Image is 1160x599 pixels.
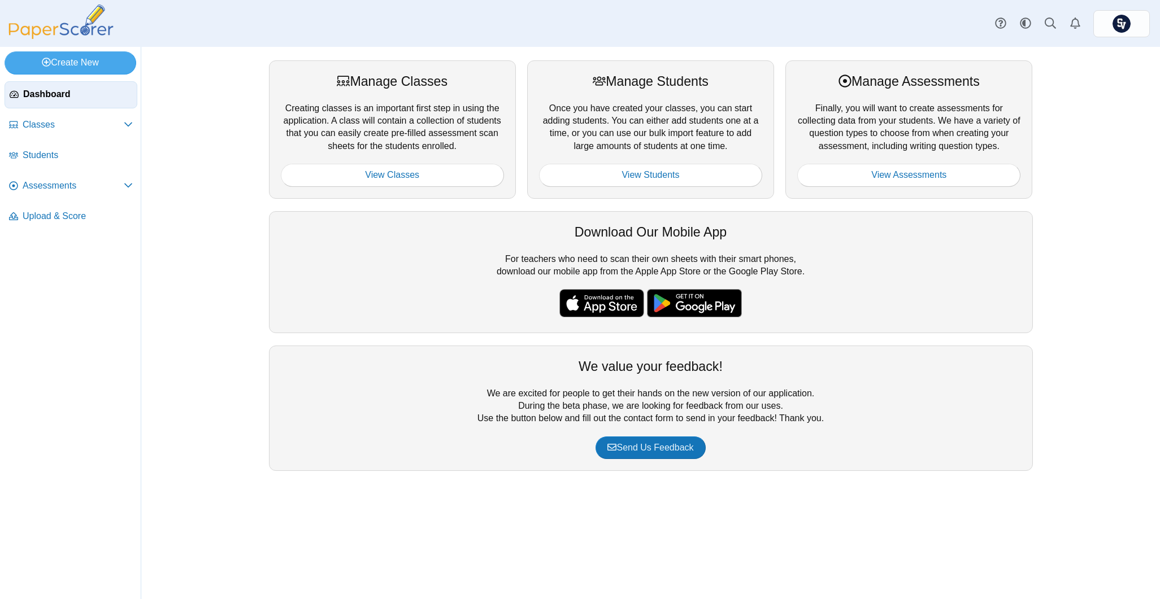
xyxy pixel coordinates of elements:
[281,72,504,90] div: Manage Classes
[269,346,1033,471] div: We are excited for people to get their hands on the new version of our application. During the be...
[23,149,133,161] span: Students
[5,173,137,200] a: Assessments
[607,443,693,452] span: Send Us Feedback
[559,289,644,317] img: apple-store-badge.svg
[23,180,124,192] span: Assessments
[596,436,705,459] a: Send Us Feedback
[539,164,762,186] a: View Students
[527,60,774,198] div: Once you have created your classes, you can start adding students. You can either add students on...
[1113,15,1131,33] img: ps.PvyhDibHWFIxMkTk
[1063,11,1088,36] a: Alerts
[5,5,118,39] img: PaperScorer
[1113,15,1131,33] span: Chris Paolelli
[5,142,137,169] a: Students
[647,289,742,317] img: google-play-badge.png
[5,51,136,74] a: Create New
[5,203,137,230] a: Upload & Score
[797,164,1020,186] a: View Assessments
[23,88,132,100] span: Dashboard
[281,223,1021,241] div: Download Our Mobile App
[23,210,133,222] span: Upload & Score
[281,357,1021,375] div: We value your feedback!
[539,72,762,90] div: Manage Students
[785,60,1032,198] div: Finally, you will want to create assessments for collecting data from your students. We have a va...
[5,31,118,41] a: PaperScorer
[23,119,124,131] span: Classes
[5,81,137,108] a: Dashboard
[1093,10,1150,37] a: ps.PvyhDibHWFIxMkTk
[269,60,516,198] div: Creating classes is an important first step in using the application. A class will contain a coll...
[269,211,1033,333] div: For teachers who need to scan their own sheets with their smart phones, download our mobile app f...
[281,164,504,186] a: View Classes
[5,112,137,139] a: Classes
[797,72,1020,90] div: Manage Assessments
